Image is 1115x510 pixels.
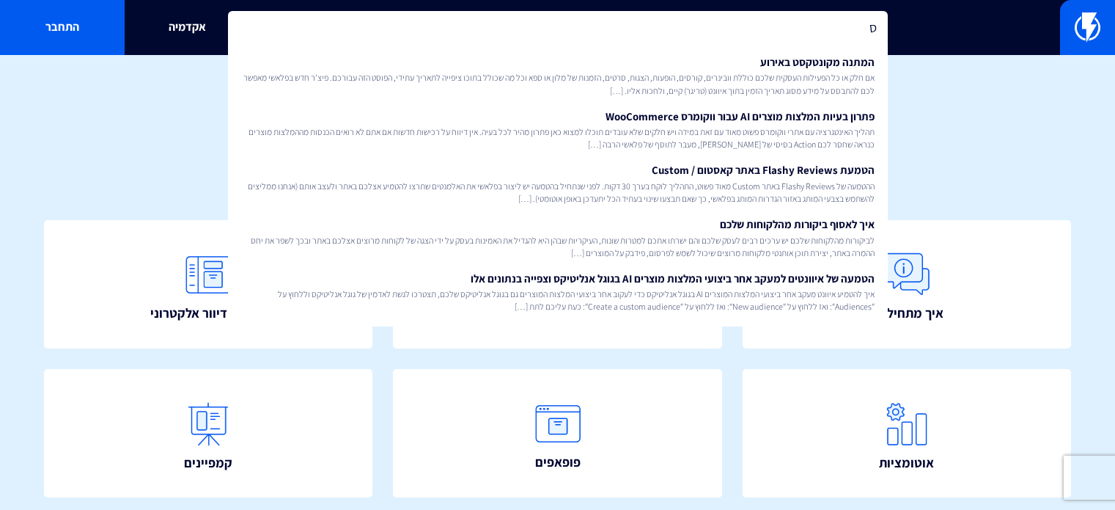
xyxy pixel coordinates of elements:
span: תבניות דיוור אלקטרוני [150,304,266,323]
a: תבניות דיוור אלקטרוני [44,220,372,349]
span: איך מתחילים? [869,304,943,323]
h1: איך אפשר לעזור? [22,77,1093,106]
a: פתרון בעיות המלצות מוצרים AI עבור ווקומרס WooCommerceתהליך האינטגרציה עם אתרי ווקומרס פשוט מאוד ע... [235,103,880,157]
a: הטמעת Flashy Reviews באתר קאסטום / Customההטמעה של Flashy Reviews באתר Custom מאוד פשוט, התהליך ל... [235,156,880,211]
span: ההטמעה של Flashy Reviews באתר Custom מאוד פשוט, התהליך לוקח בערך 30 דקות. לפני שנתחיל בהטמעה יש ל... [241,180,875,205]
a: פופאפים [393,369,721,498]
span: קמפיינים [184,453,232,473]
a: איך לאסוף ביקורות מהלקוחות שלכםלביקורות מהלקוחות שלכם יש ערכים רבים לעסק שלכם והם ישרתו אתכם למטר... [235,211,880,265]
a: המתנה מקונטקסט באירועאם חלק או כל הפעילות העסקית שלכם כוללת וובינרים, קורסים, הופעות, הצגות, סרטי... [235,48,880,103]
input: חיפוש מהיר... [228,11,888,45]
a: איך מתחילים? [743,220,1071,349]
span: אם חלק או כל הפעילות העסקית שלכם כוללת וובינרים, קורסים, הופעות, הצגות, סרטים, הזמנות של מלון או ... [241,71,875,96]
span: לביקורות מהלקוחות שלכם יש ערכים רבים לעסק שלכם והם ישרתו אתכם למטרות שונות, העיקריות שבהן היא להג... [241,234,875,259]
a: קמפיינים [44,369,372,498]
span: איך להטמיע איוונט מעקב אחר ביצועי המלצות המוצרים AI בגוגל אנליטיקס כדי לעקוב אחר ביצועי המלצות המ... [241,288,875,313]
span: פופאפים [535,453,581,472]
a: הטמעה של איוונטים למעקב אחר ביצועי המלצות מוצרים AI בגוגל אנליטיקס וצפייה בנתונים אלואיך להטמיע א... [235,265,880,319]
span: אוטומציות [879,453,934,473]
span: תהליך האינטגרציה עם אתרי ווקומרס פשוט מאוד עם זאת במידה ויש חלקים שלא עובדים תוכלו למצוא כאן פתרו... [241,125,875,150]
a: אוטומציות [743,369,1071,498]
